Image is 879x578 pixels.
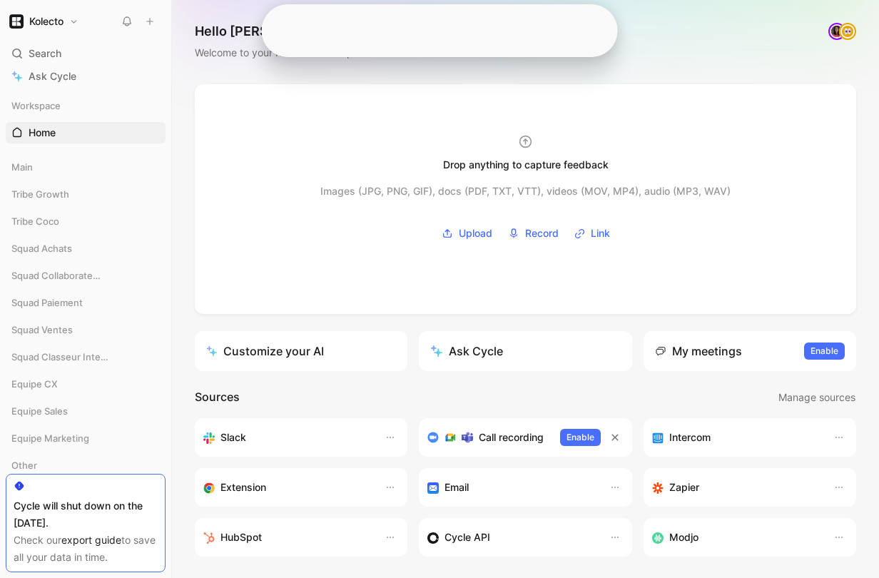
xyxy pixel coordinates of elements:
div: Sync customers & send feedback from custom sources. Get inspired by our favorite use case [427,529,594,546]
div: Images (JPG, PNG, GIF), docs (PDF, TXT, VTT), videos (MOV, MP4), audio (MP3, WAV) [320,183,731,200]
h3: Intercom [669,429,711,446]
span: Link [591,225,610,242]
button: Enable [560,429,601,446]
div: Capture feedback from anywhere on the web [203,479,370,496]
span: Equipe Marketing [11,431,89,445]
h3: Cycle API [444,529,490,546]
div: Equipe CX [6,373,166,395]
span: Main [11,160,33,174]
span: Squad Achats [11,241,72,255]
div: Sync your customers, send feedback and get updates in Intercom [652,429,819,446]
div: Other [6,455,166,476]
a: Home [6,122,166,143]
button: Upload [437,223,497,244]
a: Customize your AI [195,331,407,371]
div: Squad Paiement [6,292,166,313]
div: Search [6,43,166,64]
button: Manage sources [778,388,856,407]
span: Equipe Sales [11,404,68,418]
div: Ask Cycle [430,343,503,360]
div: Squad Collaborateurs [6,265,166,290]
h3: HubSpot [220,529,262,546]
button: KolectoKolecto [6,11,82,31]
a: Ask Cycle [6,66,166,87]
span: Home [29,126,56,140]
span: Equipe CX [11,377,58,391]
div: Workspace [6,95,166,116]
div: Drop anything to capture feedback [443,156,609,173]
h1: Hello [PERSON_NAME] ❄️ [195,23,396,40]
button: Record [503,223,564,244]
span: Squad Ventes [11,323,73,337]
div: Equipe Sales [6,400,166,422]
div: Equipe Sales [6,400,166,426]
span: Upload [459,225,492,242]
div: Squad Achats [6,238,166,259]
span: Enable [811,344,838,358]
div: Squad Collaborateurs [6,265,166,286]
span: Squad Collaborateurs [11,268,106,283]
div: Equipe CX [6,373,166,399]
h3: Call recording [479,429,544,446]
h3: Email [444,479,469,496]
span: Squad Classeur Intelligent [11,350,111,364]
img: avatar [840,24,855,39]
div: My meetings [655,343,742,360]
div: Tribe Coco [6,211,166,236]
button: Ask Cycle [419,331,631,371]
img: avatar [830,24,844,39]
div: Capture feedback from thousands of sources with Zapier (survey results, recordings, sheets, etc). [652,479,819,496]
div: Squad Ventes [6,319,166,345]
div: Welcome to your Kolecto’s workspace [195,44,396,61]
div: Record & transcribe meetings from Zoom, Meet & Teams. [427,429,548,446]
div: Sync your customers, send feedback and get updates in Slack [203,429,370,446]
h3: Slack [220,429,246,446]
span: Record [525,225,559,242]
a: export guide [61,534,121,546]
div: Equipe Marketing [6,427,166,449]
span: Ask Cycle [29,68,76,85]
span: Squad Paiement [11,295,83,310]
div: Tribe Growth [6,183,166,205]
div: Main [6,156,166,182]
h3: Modjo [669,529,698,546]
div: Tribe Growth [6,183,166,209]
div: Squad Ventes [6,319,166,340]
span: Manage sources [778,389,855,406]
button: Enable [804,343,845,360]
span: Tribe Coco [11,214,59,228]
span: Other [11,458,37,472]
div: Squad Classeur Intelligent [6,346,166,372]
div: Customize your AI [206,343,324,360]
div: Main [6,156,166,178]
img: Kolecto [9,14,24,29]
button: Link [569,223,615,244]
span: Enable [566,430,594,445]
div: Other [6,455,166,480]
div: Squad Paiement [6,292,166,318]
div: Cycle will shut down on the [DATE]. [14,497,158,532]
div: Tribe Coco [6,211,166,232]
div: Squad Achats [6,238,166,263]
div: Squad Classeur Intelligent [6,346,166,367]
span: Search [29,45,61,62]
h1: Kolecto [29,15,63,28]
h2: Sources [195,388,240,407]
span: Tribe Growth [11,187,69,201]
h3: Extension [220,479,266,496]
div: Equipe Marketing [6,427,166,453]
span: Workspace [11,98,61,113]
div: Forward emails to your feedback inbox [427,479,594,496]
div: Check our to save all your data in time. [14,532,158,566]
h3: Zapier [669,479,699,496]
